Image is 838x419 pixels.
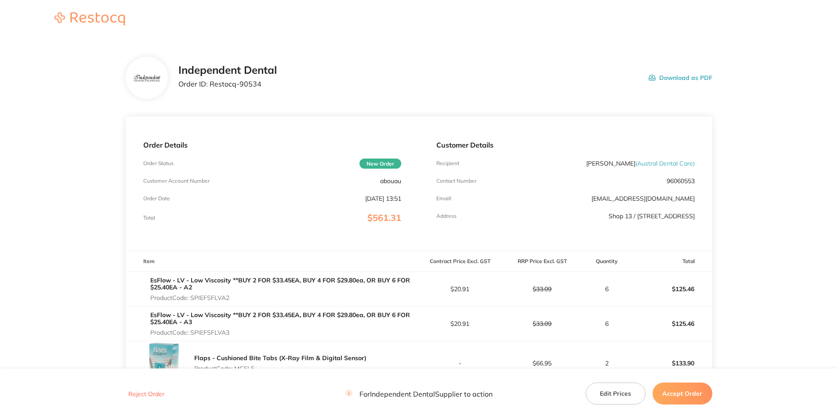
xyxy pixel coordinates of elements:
p: $133.90 [631,353,712,374]
p: $125.46 [631,278,712,300]
p: $20.91 [419,320,501,327]
p: 6 [584,320,630,327]
p: $33.09 [501,320,583,327]
a: Restocq logo [46,12,134,27]
p: $66.95 [501,360,583,367]
p: Customer Account Number [143,178,210,184]
p: $125.46 [631,313,712,334]
p: Address [436,213,457,219]
p: $33.09 [501,285,583,293]
p: Order Details [143,141,401,149]
p: Shop 13 / [STREET_ADDRESS] [609,213,695,220]
h2: Independent Dental [178,64,277,76]
th: Item [126,251,419,272]
button: Edit Prices [586,383,646,405]
p: Emaill [436,195,451,202]
img: bzV5Y2k1dA [132,74,161,83]
a: Flaps - Cushioned Bite Tabs (X-Ray Film & Digital Sensor) [194,354,366,362]
button: Reject Order [126,390,167,398]
p: 2 [584,360,630,367]
img: enRyaTB4dQ [143,341,187,385]
p: Order Status [143,160,174,166]
span: New Order [359,159,401,169]
th: RRP Price Excl. GST [501,251,583,272]
p: abouau [380,177,401,184]
p: Order Date [143,195,170,202]
th: Total [630,251,712,272]
a: [EMAIL_ADDRESS][DOMAIN_NAME] [591,195,695,202]
p: Order ID: Restocq- 90534 [178,80,277,88]
span: ( Austral Dental Care ) [635,159,695,167]
p: 96060553 [667,177,695,184]
p: Customer Details [436,141,694,149]
button: Download as PDF [649,64,712,91]
p: Recipient [436,160,459,166]
a: EsFlow - LV - Low Viscosity **BUY 2 FOR $33.45EA, BUY 4 FOR $29.80ea, OR BUY 6 FOR $25.40EA - A2 [150,276,410,291]
p: For Independent Dental Supplier to action [345,390,493,398]
p: Product Code: SPIEFSFLVA2 [150,294,419,301]
button: Accept Order [653,383,712,405]
p: Total [143,215,155,221]
p: Product Code: SPIEFSFLVA3 [150,329,419,336]
img: Restocq logo [46,12,134,25]
span: $561.31 [367,212,401,223]
p: [PERSON_NAME] [586,160,695,167]
th: Quantity [583,251,630,272]
p: Product Code: MCFLF [194,365,366,372]
p: - [419,360,501,367]
th: Contract Price Excl. GST [419,251,501,272]
p: $20.91 [419,285,501,293]
a: EsFlow - LV - Low Viscosity **BUY 2 FOR $33.45EA, BUY 4 FOR $29.80ea, OR BUY 6 FOR $25.40EA - A3 [150,311,410,326]
p: Contact Number [436,178,476,184]
p: [DATE] 13:51 [365,195,401,202]
p: 6 [584,285,630,293]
